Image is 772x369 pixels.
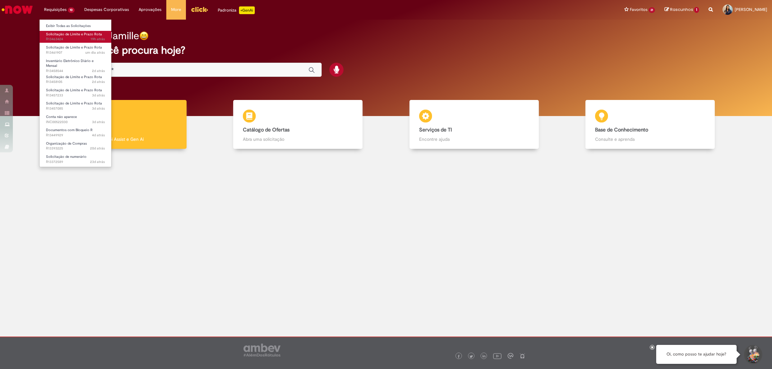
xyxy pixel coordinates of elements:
span: um dia atrás [85,50,105,55]
p: Encontre ajuda [419,136,529,142]
span: R13457085 [46,106,105,111]
a: Aberto R13458105 : Solicitação de Limite e Prazo Rota [40,74,111,85]
span: Solicitação de Limite e Prazo Rota [46,45,102,50]
span: 1 [694,7,699,13]
time: 28/08/2025 14:07:16 [92,79,105,84]
span: 3d atrás [92,93,105,98]
span: Organização de Compras [46,141,87,146]
a: Aberto R13458544 : Inventário Eletrônico Diário e Mensal [40,58,111,71]
a: Base de Conhecimento Consulte e aprenda [562,100,739,149]
span: R13457233 [46,93,105,98]
span: R13372589 [46,159,105,165]
span: Conta não aparece [46,114,77,119]
img: happy-face.png [139,31,149,40]
span: Despesas Corporativas [84,6,129,13]
time: 11/08/2025 08:18:03 [90,146,105,151]
span: R13393225 [46,146,105,151]
span: R13458544 [46,68,105,74]
span: Aprovações [139,6,161,13]
span: R13461907 [46,50,105,55]
span: 3d atrás [92,106,105,111]
b: Catálogo de Ofertas [243,127,289,133]
img: logo_footer_youtube.png [493,352,501,360]
a: Serviços de TI Encontre ajuda [386,100,562,149]
img: logo_footer_workplace.png [508,353,513,359]
span: 2d atrás [92,68,105,73]
span: Solicitação de Limite e Prazo Rota [46,32,102,37]
time: 28/08/2025 11:19:08 [92,106,105,111]
a: Aberto INC00522030 : Conta não aparece [40,113,111,125]
img: logo_footer_naosei.png [519,353,525,359]
a: Tirar dúvidas Tirar dúvidas com Lupi Assist e Gen Ai [34,100,210,149]
span: 4d atrás [92,133,105,138]
span: R13463424 [46,37,105,42]
b: Base de Conhecimento [595,127,648,133]
span: 3d atrás [92,120,105,124]
a: Aberto R13372589 : Solicitação de numerário [40,153,111,165]
span: 10 [68,7,75,13]
time: 29/08/2025 16:24:16 [91,37,105,41]
ul: Requisições [39,19,112,167]
button: Iniciar Conversa de Suporte [743,345,762,364]
span: Requisições [44,6,67,13]
time: 28/08/2025 11:34:04 [92,93,105,98]
p: +GenAi [239,6,255,14]
time: 27/08/2025 11:42:32 [92,120,105,124]
b: Serviços de TI [419,127,452,133]
span: R13458105 [46,79,105,85]
time: 07/08/2025 17:14:06 [90,159,105,164]
span: Solicitação de Limite e Prazo Rota [46,88,102,93]
span: 31 [649,7,655,13]
p: Consulte e aprenda [595,136,705,142]
div: Padroniza [218,6,255,14]
a: Aberto R13463424 : Solicitação de Limite e Prazo Rota [40,31,111,43]
p: Tirar dúvidas com Lupi Assist e Gen Ai [67,136,177,142]
img: click_logo_yellow_360x200.png [191,4,208,14]
a: Aberto R13457085 : Solicitação de Limite e Prazo Rota [40,100,111,112]
span: Solicitação de numerário [46,154,87,159]
span: Rascunhos [670,6,693,13]
img: logo_footer_facebook.png [457,355,460,358]
p: Abra uma solicitação [243,136,353,142]
span: Favoritos [630,6,648,13]
a: Aberto R13457233 : Solicitação de Limite e Prazo Rota [40,87,111,99]
span: Solicitação de Limite e Prazo Rota [46,101,102,106]
a: Exibir Todas as Solicitações [40,22,111,30]
span: 19h atrás [91,37,105,41]
span: [PERSON_NAME] [735,7,767,12]
img: logo_footer_twitter.png [470,355,473,358]
img: ServiceNow [1,3,34,16]
time: 26/08/2025 17:22:09 [92,133,105,138]
a: Aberto R13449929 : Documentos com Bloqueio R [40,127,111,139]
a: Catálogo de Ofertas Abra uma solicitação [210,100,386,149]
span: 20d atrás [90,146,105,151]
time: 29/08/2025 11:35:31 [85,50,105,55]
span: 23d atrás [90,159,105,164]
span: Inventário Eletrônico Diário e Mensal [46,59,94,68]
a: Rascunhos [665,7,699,13]
h2: O que você procura hoje? [64,45,708,56]
a: Aberto R13461907 : Solicitação de Limite e Prazo Rota [40,44,111,56]
span: Solicitação de Limite e Prazo Rota [46,75,102,79]
div: Oi, como posso te ajudar hoje? [656,345,737,364]
img: logo_footer_linkedin.png [482,355,486,358]
span: INC00522030 [46,120,105,125]
span: 2d atrás [92,79,105,84]
a: Aberto R13393225 : Organização de Compras [40,140,111,152]
span: More [171,6,181,13]
span: R13449929 [46,133,105,138]
time: 28/08/2025 15:10:29 [92,68,105,73]
img: logo_footer_ambev_rotulo_gray.png [244,344,280,356]
span: Documentos com Bloqueio R [46,128,93,132]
